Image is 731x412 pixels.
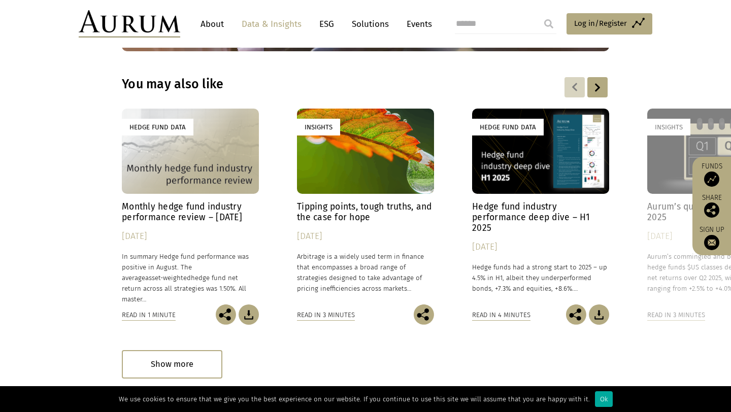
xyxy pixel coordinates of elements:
a: Hedge Fund Data Monthly hedge fund industry performance review – [DATE] [DATE] In summary Hedge f... [122,109,259,305]
a: Log in/Register [567,13,652,35]
img: Sign up to our newsletter [704,235,719,250]
h4: Monthly hedge fund industry performance review – [DATE] [122,201,259,223]
a: Solutions [347,15,394,33]
a: Sign up [697,225,726,250]
img: Download Article [239,304,259,325]
input: Submit [539,14,559,34]
div: Hedge Fund Data [122,119,193,135]
p: In summary Hedge fund performance was positive in August. The average hedge fund net return acros... [122,251,259,305]
div: Read in 1 minute [122,310,176,321]
h3: You may also like [122,77,478,92]
a: About [195,15,229,33]
img: Share this post [704,202,719,218]
a: Funds [697,162,726,187]
a: Insights Tipping points, tough truths, and the case for hope [DATE] Arbitrage is a widely used te... [297,109,434,305]
span: Log in/Register [574,17,627,29]
img: Aurum [79,10,180,38]
img: Download Article [589,304,609,325]
div: Show more [122,350,222,378]
a: Events [402,15,432,33]
img: Share this post [216,304,236,325]
p: Arbitrage is a widely used term in finance that encompasses a broad range of strategies designed ... [297,251,434,294]
div: [DATE] [297,229,434,244]
a: Hedge Fund Data Hedge fund industry performance deep dive – H1 2025 [DATE] Hedge funds had a stro... [472,109,609,305]
img: Share this post [566,304,586,325]
div: Read in 3 minutes [297,310,355,321]
div: [DATE] [472,240,609,254]
img: Access Funds [704,171,719,187]
a: ESG [314,15,339,33]
div: Hedge Fund Data [472,119,544,135]
div: Insights [647,119,690,135]
h4: Tipping points, tough truths, and the case for hope [297,201,434,223]
div: [DATE] [122,229,259,244]
div: Insights [297,119,340,135]
p: Hedge funds had a strong start to 2025 – up 4.5% in H1, albeit they underperformed bonds, +7.3% a... [472,262,609,294]
a: Data & Insights [237,15,307,33]
h4: Hedge fund industry performance deep dive – H1 2025 [472,201,609,233]
div: Share [697,194,726,218]
div: Read in 4 minutes [472,310,530,321]
img: Share this post [414,304,434,325]
span: asset-weighted [145,274,191,282]
div: Read in 3 minutes [647,310,705,321]
div: Ok [595,391,613,407]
